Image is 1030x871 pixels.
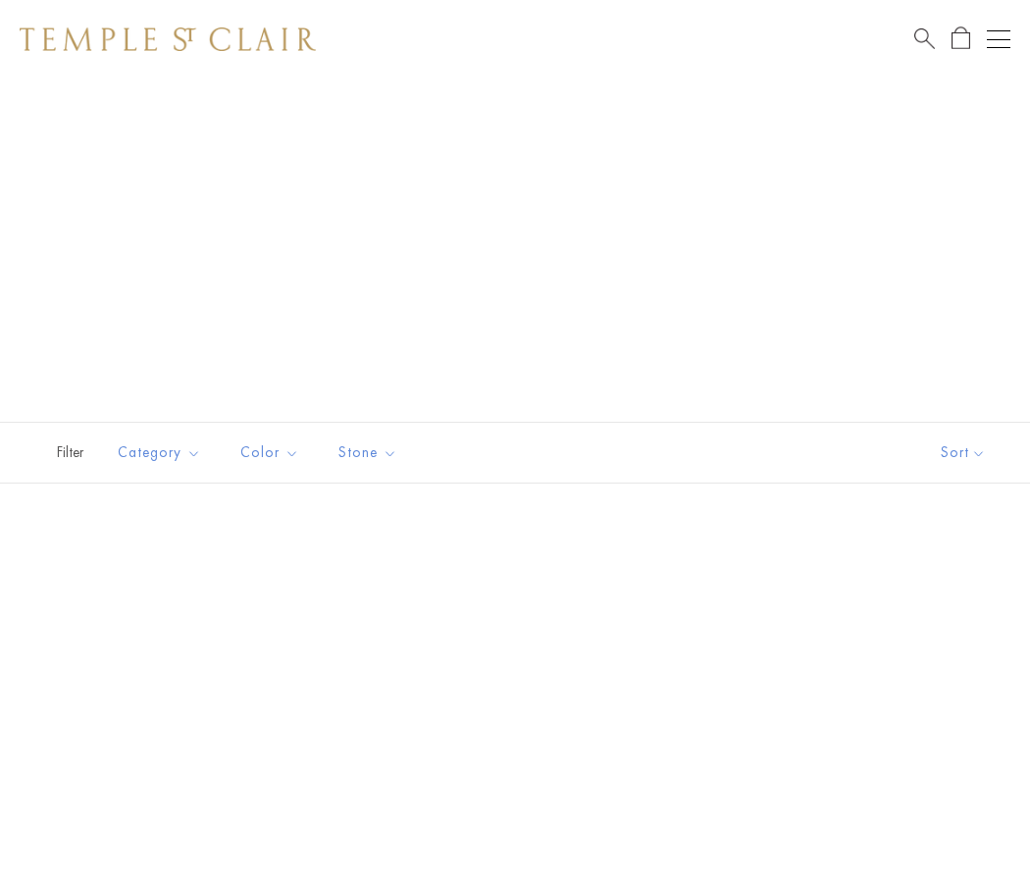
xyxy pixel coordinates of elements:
[231,440,314,465] span: Color
[103,431,216,475] button: Category
[914,26,935,51] a: Search
[952,26,970,51] a: Open Shopping Bag
[897,423,1030,483] button: Show sort by
[108,440,216,465] span: Category
[20,27,316,51] img: Temple St. Clair
[987,27,1010,51] button: Open navigation
[324,431,412,475] button: Stone
[329,440,412,465] span: Stone
[226,431,314,475] button: Color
